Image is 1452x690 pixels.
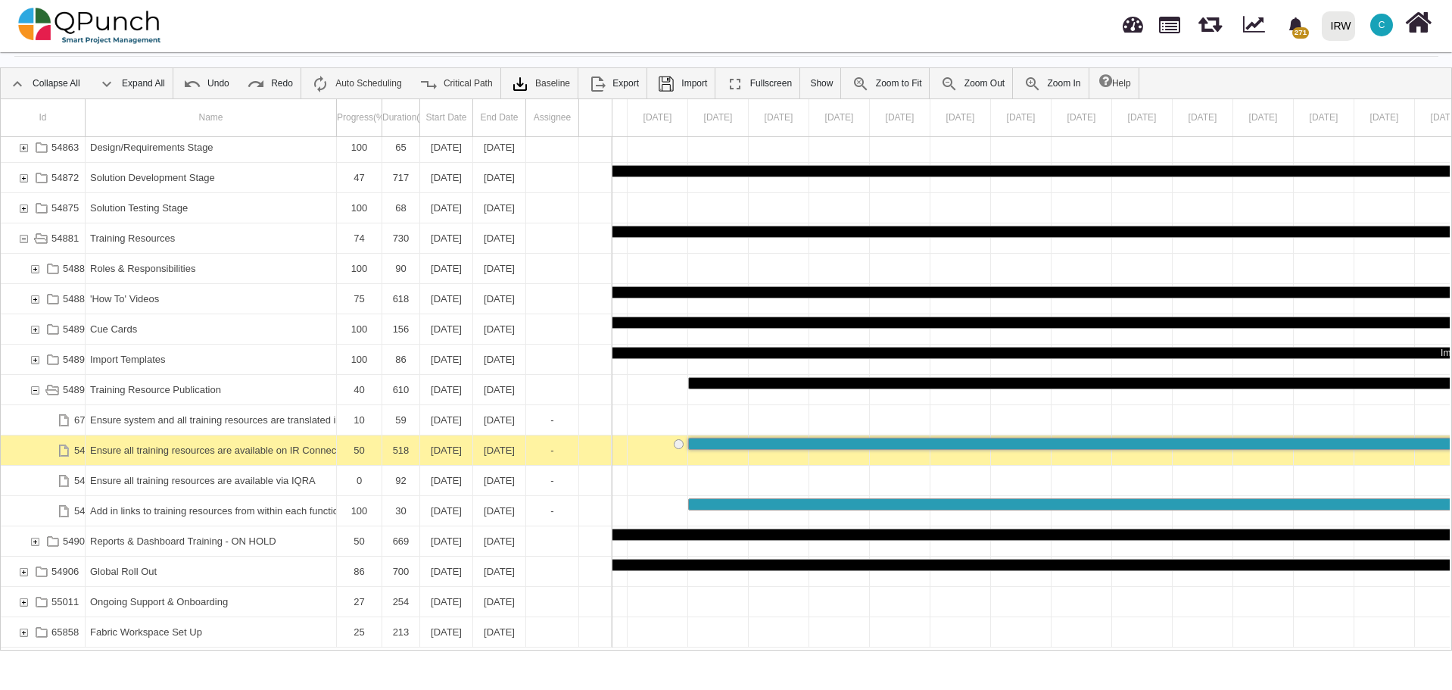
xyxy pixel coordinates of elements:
[1,314,86,344] div: 54891
[90,526,332,556] div: Reports & Dashboard Training - ON HOLD
[341,557,377,586] div: 86
[63,526,80,556] div: 54902
[420,254,473,283] div: 02-01-2024
[387,284,415,314] div: 618
[628,99,688,136] div: 30 Apr 2024
[337,133,382,162] div: 100
[478,314,521,344] div: [DATE]
[337,557,382,586] div: 86
[341,133,377,162] div: 100
[420,163,473,192] div: 15-01-2024
[8,75,26,93] img: ic_collapse_all_24.42ac041.png
[1052,99,1112,136] div: 07 May 2024
[1370,14,1393,36] span: Clairebt
[74,466,80,495] div: 54900
[420,617,473,647] div: 01-04-2025
[473,466,526,495] div: 31-12-2025
[51,617,79,647] div: 65858
[1,163,86,192] div: 54872
[420,405,473,435] div: 03-08-2025
[425,133,468,162] div: [DATE]
[1,526,86,556] div: 54902
[86,284,337,314] div: 'How To' Videos
[657,75,675,93] img: save.4d96896.png
[86,163,337,192] div: Solution Development Stage
[18,3,161,48] img: qpunch-sp.fa6292f.png
[74,496,80,526] div: 54901
[86,223,337,253] div: Training Resources
[1354,99,1415,136] div: 12 May 2024
[1,133,86,162] div: 54863
[90,193,332,223] div: Solution Testing Stage
[382,284,420,314] div: 618
[1,284,612,314] div: Task: 'How To' Videos Start date: 22-01-2024 End date: 30-09-2025
[382,405,420,435] div: 59
[1,557,86,586] div: 54906
[425,526,468,556] div: [DATE]
[531,436,574,465] div: -
[1,99,86,136] div: Id
[420,436,473,465] div: 01-05-2024
[1,617,612,648] div: Task: Fabric Workspace Set Up Start date: 01-04-2025 End date: 30-10-2025
[387,345,415,374] div: 86
[341,254,377,283] div: 100
[531,496,574,526] div: -
[1292,27,1308,39] span: 271
[473,163,526,192] div: 31-12-2025
[51,133,79,162] div: 54863
[90,436,332,465] div: Ensure all training resources are available on IR Connect
[387,375,415,404] div: 610
[63,345,80,374] div: 54895
[90,375,332,404] div: Training Resource Publication
[337,163,382,192] div: 47
[337,466,382,495] div: 0
[86,345,337,374] div: Import Templates
[387,496,415,526] div: 30
[90,496,332,526] div: Add in links to training resources from within each functionality area
[531,466,574,495] div: -
[387,466,415,495] div: 92
[337,617,382,647] div: 25
[86,436,337,465] div: Ensure all training resources are available on IR Connect
[86,314,337,344] div: Cue Cards
[382,587,420,617] div: 254
[387,193,415,223] div: 68
[650,68,715,98] a: Import
[176,68,237,98] a: Undo
[1198,8,1222,33] span: Releases
[382,314,420,344] div: 156
[726,75,744,93] img: ic_fullscreen_24.81ea589.png
[420,557,473,586] div: 01-02-2024
[86,617,337,647] div: Fabric Workspace Set Up
[1315,1,1361,51] a: IRW
[341,284,377,314] div: 75
[420,99,473,136] div: Start Date
[1235,1,1279,51] div: Dynamic Report
[1331,13,1351,39] div: IRW
[341,375,377,404] div: 40
[382,345,420,374] div: 86
[1288,17,1304,33] svg: bell fill
[503,68,578,98] a: Baseline
[63,254,80,283] div: 54882
[1361,1,1402,49] a: C
[382,466,420,495] div: 92
[420,587,473,617] div: 22-04-2025
[1,223,612,254] div: Task: Training Resources Start date: 02-01-2024 End date: 31-12-2025
[341,617,377,647] div: 25
[588,75,606,93] img: ic_export_24.4e1404f.png
[1092,68,1139,98] a: Help
[86,466,337,495] div: Ensure all training resources are available via IQRA
[526,436,579,465] div: -
[63,314,80,344] div: 54891
[425,345,468,374] div: [DATE]
[1,587,86,617] div: 55011
[1,466,86,495] div: 54900
[478,345,521,374] div: [DATE]
[473,617,526,647] div: 30-10-2025
[1112,99,1173,136] div: 08 May 2024
[337,436,382,465] div: 50
[1,163,612,193] div: Task: Solution Development Stage Start date: 15-01-2024 End date: 31-12-2025
[387,223,415,253] div: 730
[86,496,337,526] div: Add in links to training resources from within each functionality area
